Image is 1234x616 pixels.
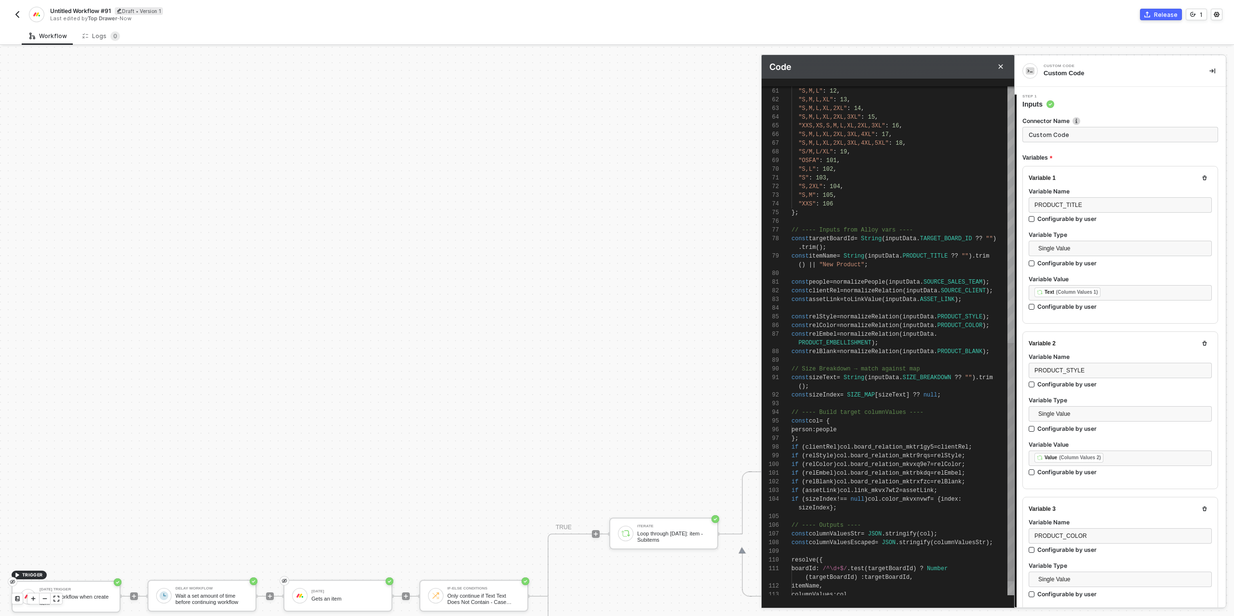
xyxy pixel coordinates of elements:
span: = [840,287,844,294]
div: 91 [762,373,779,382]
label: Variable Name [1029,353,1212,361]
span: = [837,253,840,260]
span: 106 [823,201,833,207]
span: "S,2XL" [798,183,822,190]
span: , [847,149,850,155]
div: 79 [762,252,779,260]
span: , [899,123,902,129]
span: clientRel [809,287,840,294]
span: . [934,314,937,320]
div: 95 [762,417,779,425]
span: sizeIndex [809,392,840,398]
span: (); [816,244,826,251]
span: PRODUCT_STYLE [937,314,982,320]
span: String [844,253,864,260]
div: 94 [762,408,779,417]
span: PRODUCT_COLOR [1034,533,1087,539]
span: : [823,88,826,95]
div: 71 [762,174,779,182]
label: Variable Name [1029,518,1212,526]
div: Value [1045,453,1057,462]
span: inputData [885,296,916,303]
span: // Size Breakdown → match against map [791,366,920,372]
label: Connector Name [1022,117,1218,125]
span: const [791,322,809,329]
label: Variable Value [1029,606,1212,614]
span: inputData [885,235,916,242]
span: 14 [854,105,861,112]
sup: 0 [110,31,120,41]
span: ( [902,287,906,294]
span: Variables [1022,152,1052,164]
span: , [833,166,836,173]
span: : [812,426,816,433]
span: const [791,296,809,303]
span: . [899,253,902,260]
div: 62 [762,96,779,104]
span: : [816,201,819,207]
span: normalizePeople [833,279,885,286]
span: person [791,426,812,433]
span: , [840,183,844,190]
span: ); [954,296,961,303]
div: (Column Values 2) [1059,454,1101,462]
span: ; [937,392,940,398]
input: Enter description [1022,127,1218,142]
span: 104 [830,183,840,190]
div: Configurable by user [1037,590,1097,598]
span: ( [899,322,902,329]
div: Variable 3 [1029,505,1056,513]
span: "OSFA" [798,157,819,164]
span: ) [993,235,996,242]
span: . [920,279,923,286]
span: Single Value [1038,407,1206,421]
span: : [847,105,850,112]
span: . [916,296,920,303]
span: () [798,261,805,268]
span: ] [906,392,910,398]
span: PRODUCT_BLANK [937,348,982,355]
span: [ [875,392,878,398]
div: 81 [762,278,779,287]
span: "S,M,L,XL,2XL,3XL,4XL" [798,131,874,138]
div: Variable 1 [1029,174,1056,182]
span: 16 [892,123,899,129]
span: relBlank [809,348,837,355]
span: : [809,175,812,181]
span: "S,M,L" [798,88,822,95]
span: ); [982,314,989,320]
span: ); [982,348,989,355]
span: col [840,444,851,451]
div: 1 [1200,11,1203,19]
span: . [798,244,802,251]
span: : [861,114,864,121]
span: Top Drawer [88,15,117,22]
span: : [823,183,826,190]
span: : [816,192,819,199]
span: ; [864,261,868,268]
label: Variable Value [1029,440,1212,449]
div: 75 [762,208,779,217]
span: . [937,287,940,294]
div: 83 [762,295,779,304]
span: inputData [902,348,934,355]
div: 87 [762,330,779,339]
div: Text [1045,288,1054,297]
span: const [791,348,809,355]
span: = [837,374,840,381]
span: . [934,331,937,338]
span: normalizeRelation [840,331,899,338]
span: icon-versioning [1190,12,1196,17]
label: Variable Type [1029,231,1212,239]
span: PRODUCT_EMBELLISHMENT [798,340,871,346]
span: , [847,96,850,103]
span: . [850,444,854,451]
span: const [791,331,809,338]
div: Configurable by user [1037,468,1097,476]
span: = [837,331,840,338]
span: itemName [809,253,837,260]
div: 61 [762,87,779,96]
span: ?? [913,392,920,398]
div: 68 [762,148,779,156]
span: icon-edit [117,8,122,14]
